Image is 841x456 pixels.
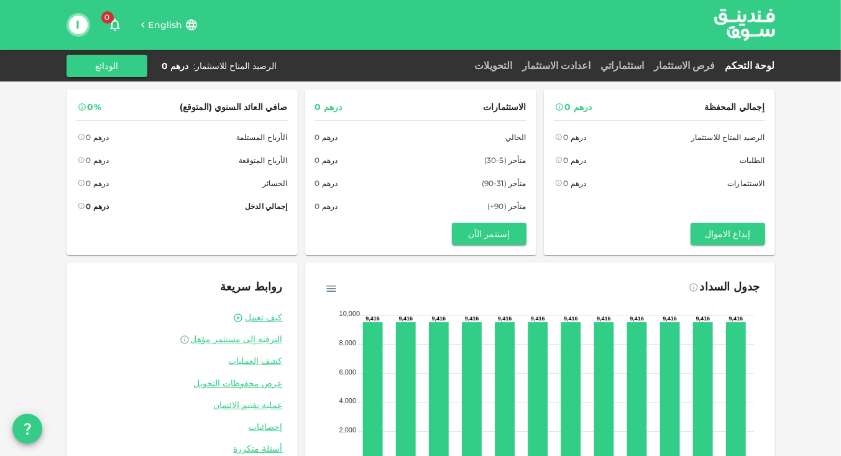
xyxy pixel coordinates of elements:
[245,200,287,213] span: إجمالي الدخل
[487,200,526,213] span: متأخر (90+)
[81,443,283,455] a: أسئلة متكررة
[650,60,720,72] a: فرص الاستثمار
[81,378,283,389] a: عرض محفوظات التحويل
[339,339,356,347] tspan: 8,000
[564,154,587,167] div: درهم 0
[88,100,101,115] div: 0%
[484,154,526,167] span: متأخر (5-30)
[86,131,109,144] div: درهم 0
[67,55,147,77] button: الودائع
[81,355,283,367] a: كشف العمليات
[239,154,288,167] span: الأرباح المتوقعة
[81,399,283,411] a: عملية تقييم الائتمان
[700,277,760,297] div: جدول السداد
[315,177,338,190] div: درهم 0
[339,398,356,405] tspan: 4,000
[86,200,109,213] div: درهم 0
[691,131,765,144] span: الرصيد المتاح للاستثمار
[714,1,775,49] a: logo
[565,100,592,115] div: درهم 0
[740,154,765,167] span: الطلبات
[149,19,183,30] span: English
[482,177,526,190] span: متأخر (31-90)
[103,12,127,37] button: 0
[596,60,650,72] a: استثماراتي
[452,223,526,245] button: إستثمر الآن
[483,100,526,115] span: الاستثمارات
[564,177,587,190] div: درهم 0
[691,223,765,245] button: إيداع الاموال
[86,177,109,190] div: درهم 0
[727,177,765,190] span: الاستثمارات
[246,312,283,323] a: كيف تعمل
[698,1,791,49] img: logo
[470,60,518,72] a: التحويلات
[220,280,283,294] span: روابط سريعة
[339,368,356,376] tspan: 6,000
[69,16,88,34] button: I
[262,177,288,190] span: الخسائر
[12,414,42,444] button: question
[162,60,189,72] div: درهم 0
[315,154,338,167] div: درهم 0
[86,154,109,167] div: درهم 0
[339,310,360,318] tspan: 10,000
[704,100,765,115] span: إجمالي المحفظة
[81,333,283,345] a: الترقية إلى مستثمر مؤهل
[101,11,114,24] span: 0
[315,100,342,115] div: درهم 0
[194,60,277,72] div: الرصيد المتاح للاستثمار :
[315,200,338,213] div: درهم 0
[191,333,283,345] span: الترقية إلى مستثمر مؤهل
[315,131,338,144] div: درهم 0
[180,100,288,115] span: صافي العائد السنوي (المتوقع)
[505,131,526,144] span: الحالي
[720,60,775,72] a: لوحة التحكم
[236,131,288,144] span: الأرباح المستلمة
[81,421,283,433] a: إحصائيات
[339,426,356,434] tspan: 2,000
[518,60,596,72] a: اعدادت الاستثمار
[564,131,587,144] div: درهم 0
